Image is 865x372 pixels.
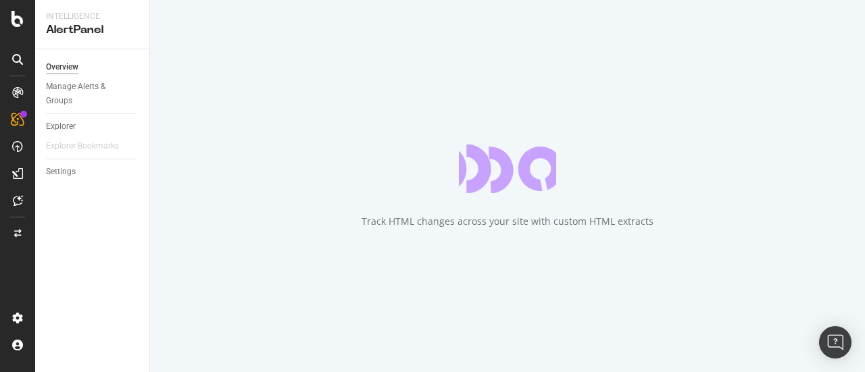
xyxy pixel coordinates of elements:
a: Overview [46,60,140,74]
a: Explorer [46,119,140,134]
div: Intelligence [46,11,139,22]
div: Explorer Bookmarks [46,139,119,153]
div: Explorer [46,119,76,134]
div: Overview [46,60,78,74]
div: AlertPanel [46,22,139,38]
div: Track HTML changes across your site with custom HTML extracts [362,215,653,228]
a: Manage Alerts & Groups [46,80,140,108]
div: Settings [46,165,76,179]
div: Open Intercom Messenger [819,326,851,358]
a: Explorer Bookmarks [46,139,132,153]
a: Settings [46,165,140,179]
div: animation [459,144,556,193]
div: Manage Alerts & Groups [46,80,127,108]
